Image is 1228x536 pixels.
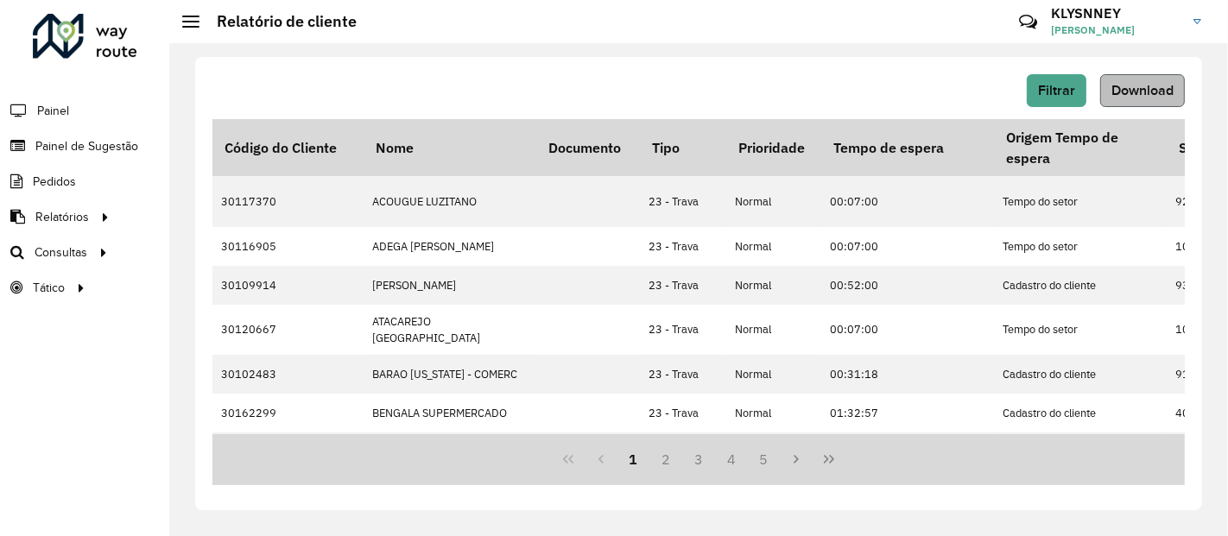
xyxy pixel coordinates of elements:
td: 30102483 [212,355,364,394]
td: 30117370 [212,176,364,226]
td: Normal [726,176,821,226]
td: Normal [726,305,821,355]
td: Cadastro do cliente [994,355,1167,394]
td: 23 - Trava [640,176,726,226]
td: 23 - Trava [640,305,726,355]
td: 23 - Trava [640,227,726,266]
td: Cadastro do cliente [994,266,1167,305]
span: Tático [33,279,65,297]
span: Filtrar [1038,83,1075,98]
td: Tempo do setor [994,176,1167,226]
td: 00:07:00 [821,305,994,355]
th: Tipo [640,119,726,176]
td: Normal [726,227,821,266]
th: Prioridade [726,119,821,176]
span: Download [1111,83,1174,98]
td: 30116905 [212,227,364,266]
button: 5 [748,443,781,476]
button: Last Page [813,443,845,476]
td: Normal [726,355,821,394]
td: ACOUGUE LUZITANO [364,176,536,226]
td: 01:32:57 [821,394,994,432]
td: 30162299 [212,394,364,432]
span: Relatórios [35,208,89,226]
td: 30109914 [212,266,364,305]
button: 4 [715,443,748,476]
td: Bitencourt Supermerc [364,432,536,471]
td: Normal [726,266,821,305]
td: 01:08:57 [821,432,994,471]
td: 00:31:18 [821,355,994,394]
th: Documento [536,119,640,176]
td: 30120667 [212,305,364,355]
td: ATACAREJO [GEOGRAPHIC_DATA] [364,305,536,355]
td: 00:52:00 [821,266,994,305]
span: Pedidos [33,173,76,191]
td: 23 - Trava [640,394,726,432]
td: 23 - Trava [640,355,726,394]
th: Tempo de espera [821,119,994,176]
td: Tempo do setor [994,227,1167,266]
td: 30107439 [212,432,364,471]
button: Filtrar [1027,74,1086,107]
td: [PERSON_NAME] [364,266,536,305]
button: 2 [649,443,682,476]
td: 00:07:00 [821,176,994,226]
span: Painel [37,102,69,120]
td: BENGALA SUPERMERCADO [364,394,536,432]
th: Código do Cliente [212,119,364,176]
span: [PERSON_NAME] [1051,22,1181,38]
td: Cadastro do cliente [994,432,1167,471]
td: Cadastro do cliente [994,394,1167,432]
td: 23 - Trava [640,266,726,305]
td: BARAO [US_STATE] - COMERC [364,355,536,394]
td: Normal [726,432,821,471]
button: Next Page [780,443,813,476]
span: Painel de Sugestão [35,137,138,155]
th: Origem Tempo de espera [994,119,1167,176]
button: 1 [617,443,650,476]
button: Download [1100,74,1185,107]
div: Críticas? Dúvidas? Elogios? Sugestões? Entre em contato conosco! [813,5,993,52]
td: Normal [726,394,821,432]
a: Contato Rápido [1010,3,1047,41]
td: 23 - Trava [640,432,726,471]
td: Tempo do setor [994,305,1167,355]
button: 3 [682,443,715,476]
td: ADEGA [PERSON_NAME] [364,227,536,266]
th: Nome [364,119,536,176]
h2: Relatório de cliente [199,12,357,31]
span: Consultas [35,243,87,262]
h3: KLYSNNEY [1051,5,1181,22]
td: 00:07:00 [821,227,994,266]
